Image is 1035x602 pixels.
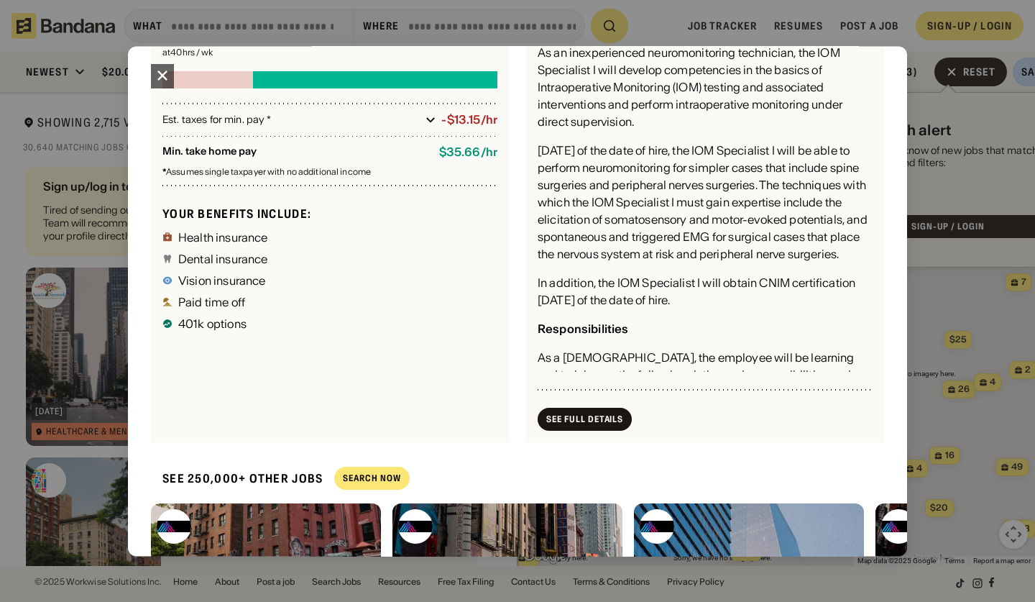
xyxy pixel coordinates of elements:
[178,232,268,243] div: Health insurance
[538,142,873,263] div: [DATE] of the date of hire, the IOM Specialist I will be able to perform neuromonitoring for simp...
[151,460,323,498] div: See 250,000+ other jobs
[162,113,420,127] div: Est. taxes for min. pay *
[178,275,266,286] div: Vision insurance
[538,45,873,131] div: As an inexperienced neuromonitoring technician, the IOM Specialist I will develop competencies in...
[538,275,873,309] div: In addition, the IOM Specialist I will obtain CNIM certification [DATE] of the date of hire.
[162,206,497,222] div: Your benefits include:
[881,509,916,544] img: Mount Sinai logo
[178,318,247,329] div: 401k options
[343,475,401,483] div: Search Now
[162,168,497,177] div: Assumes single taxpayer with no additional income
[157,509,191,544] img: Mount Sinai logo
[398,509,433,544] img: Mount Sinai logo
[538,350,873,401] div: As a [DEMOGRAPHIC_DATA], the employee will be learning and training on the following duties and r...
[178,253,268,265] div: Dental insurance
[441,114,497,127] div: -$13.15/hr
[162,49,497,58] div: at 40 hrs / wk
[178,296,245,308] div: Paid time off
[546,415,623,424] div: See Full Details
[439,146,497,160] div: $ 35.66 / hr
[538,322,629,337] div: Responsibilities
[162,146,428,160] div: Min. take home pay
[640,509,674,544] img: Mount Sinai logo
